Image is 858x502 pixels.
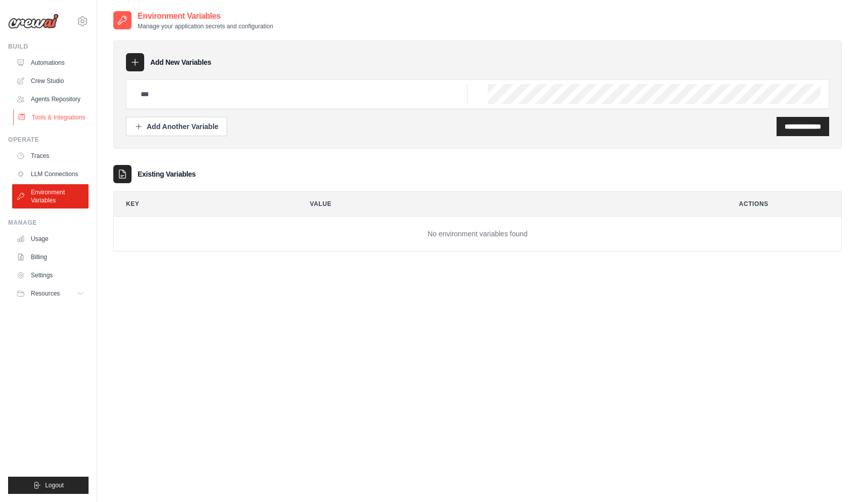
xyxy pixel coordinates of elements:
h3: Add New Variables [150,57,211,67]
h2: Environment Variables [138,10,273,22]
div: Operate [8,136,89,144]
div: Add Another Variable [135,121,219,132]
th: Value [298,192,719,216]
a: Crew Studio [12,73,89,89]
a: Settings [12,267,89,283]
a: Traces [12,148,89,164]
button: Resources [12,285,89,302]
a: LLM Connections [12,166,89,182]
a: Automations [12,55,89,71]
a: Usage [12,231,89,247]
span: Logout [45,481,64,489]
a: Environment Variables [12,184,89,208]
img: Logo [8,14,59,29]
td: No environment variables found [114,217,841,252]
button: Add Another Variable [126,117,227,136]
div: Manage [8,219,89,227]
a: Billing [12,249,89,265]
h3: Existing Variables [138,169,196,179]
a: Tools & Integrations [13,109,90,126]
span: Resources [31,289,60,298]
a: Agents Repository [12,91,89,107]
th: Key [114,192,290,216]
button: Logout [8,477,89,494]
div: Build [8,43,89,51]
th: Actions [727,192,841,216]
p: Manage your application secrets and configuration [138,22,273,30]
